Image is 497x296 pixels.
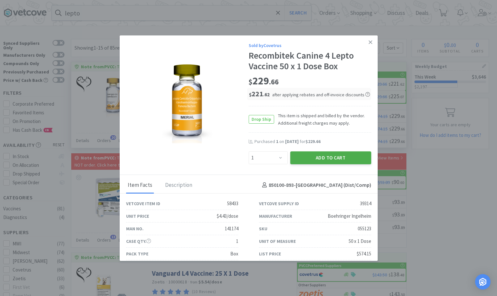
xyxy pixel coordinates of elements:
div: $574.15 [357,250,371,258]
span: after applying rebates and off-invoice discounts [272,92,370,98]
div: Description [164,177,194,194]
span: . 66 [269,77,279,86]
div: $4.43/dose [217,212,238,220]
div: Sold by Covetrus [249,42,371,49]
span: . 62 [263,91,270,98]
span: $ [249,91,252,98]
div: SKU [259,225,267,232]
span: [DATE] [285,138,299,144]
div: Pack Type [126,250,148,257]
span: 221 [249,89,270,98]
div: Recombitek Canine 4 Lepto Vaccine 50 x 1 Dose Box [249,50,371,72]
h4: 850100-893 - [GEOGRAPHIC_DATA] (Dist/Comp) [260,181,371,189]
span: This item is shipped and billed by the vendor. Additional freight charges may apply. [274,112,371,127]
button: Add to Cart [290,151,371,164]
div: Unit Price [126,213,149,220]
div: List Price [259,250,281,257]
span: 229 [249,74,279,87]
div: Item Facts [126,177,154,194]
div: Unit of Measure [259,238,296,245]
span: $ [249,77,253,86]
div: Case Qty. [126,238,151,245]
div: 39314 [360,200,371,207]
div: 50 x 1 Dose [349,237,371,245]
img: da9a55b745a145fd898c7cfc8d64131e_39314.png [162,63,212,143]
div: 141174 [225,225,238,233]
span: 1 [276,138,278,144]
div: Open Intercom Messenger [475,274,491,290]
div: 58433 [227,200,238,207]
div: Vetcove Item ID [126,200,160,207]
span: $229.66 [305,138,321,144]
span: Drop Ship [249,115,274,123]
div: Purchased on for [254,138,371,145]
div: Boehringer Ingelheim [328,212,371,220]
div: Vetcove Supply ID [259,200,299,207]
div: Manufacturer [259,213,292,220]
div: Man No. [126,225,144,232]
div: Box [230,250,238,258]
div: 1 [236,237,238,245]
div: 055123 [358,225,371,233]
